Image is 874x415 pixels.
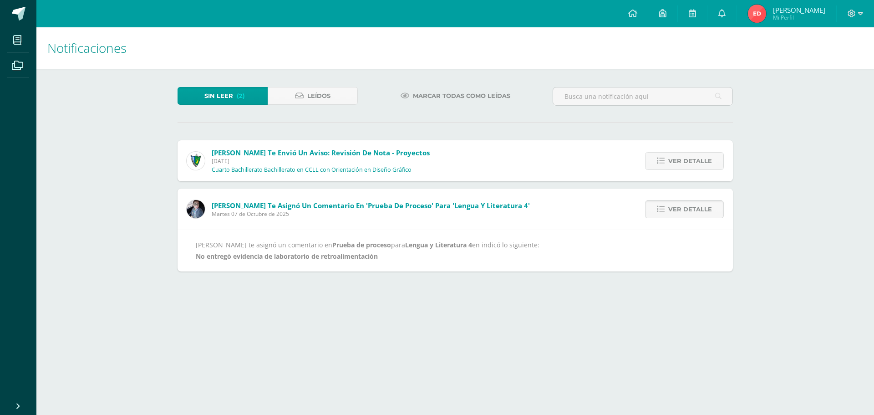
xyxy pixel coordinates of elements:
[268,87,358,105] a: Leídos
[212,201,530,210] span: [PERSON_NAME] te asignó un comentario en 'Prueba de proceso' para 'Lengua y Literatura 4'
[668,201,712,218] span: Ver detalle
[187,200,205,218] img: 702136d6d401d1cd4ce1c6f6778c2e49.png
[237,87,245,104] span: (2)
[47,39,127,56] span: Notificaciones
[668,153,712,169] span: Ver detalle
[178,87,268,105] a: Sin leer(2)
[212,157,430,165] span: [DATE]
[212,210,530,218] span: Martes 07 de Octubre de 2025
[773,5,825,15] span: [PERSON_NAME]
[413,87,510,104] span: Marcar todas como leídas
[389,87,522,105] a: Marcar todas como leídas
[553,87,732,105] input: Busca una notificación aquí
[307,87,330,104] span: Leídos
[405,241,472,249] b: Lengua y Literatura 4
[196,252,378,261] b: No entregó evidencia de laboratorio de retroalimentación
[773,14,825,21] span: Mi Perfil
[212,148,430,157] span: [PERSON_NAME] te envió un aviso: Revisión de Nota - Proyectos
[204,87,233,104] span: Sin leer
[332,241,391,249] b: Prueba de proceso
[187,152,205,170] img: 9f174a157161b4ddbe12118a61fed988.png
[212,166,412,174] p: Cuarto Bachillerato Bachillerato en CCLL con Orientación en Diseño Gráfico
[196,239,715,262] div: [PERSON_NAME] te asignó un comentario en para en indicó lo siguiente:
[748,5,766,23] img: afcc9afa039ad5132f92e128405db37d.png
